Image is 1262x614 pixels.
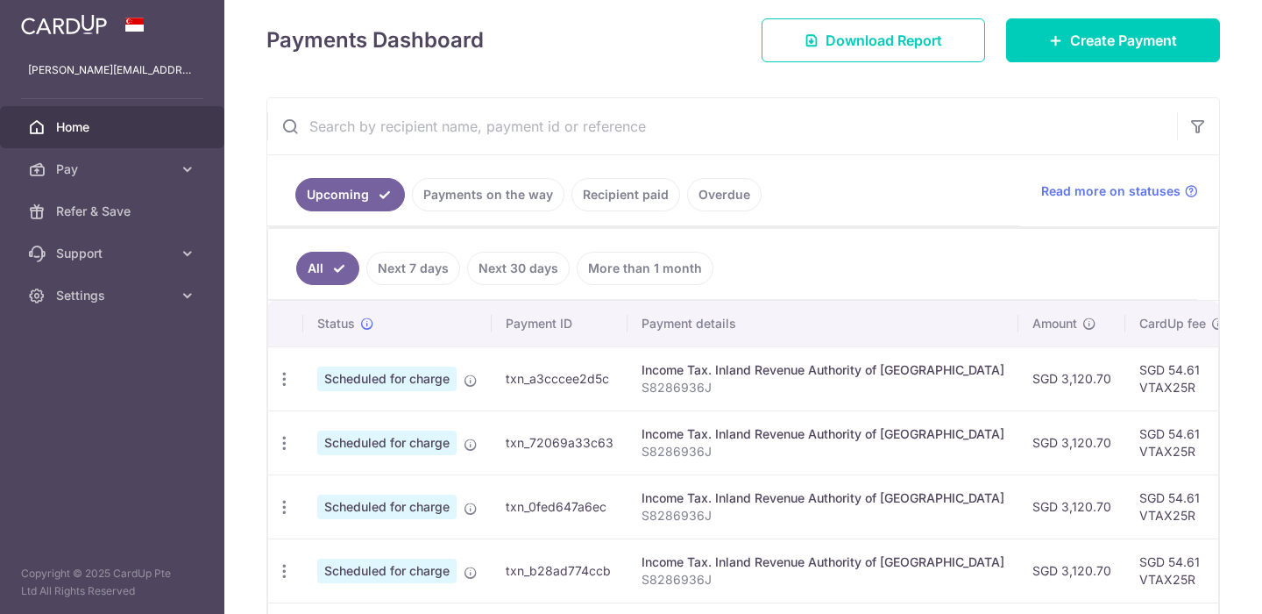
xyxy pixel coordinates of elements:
[366,252,460,285] a: Next 7 days
[1006,18,1220,62] a: Create Payment
[267,98,1177,154] input: Search by recipient name, payment id or reference
[492,411,627,475] td: txn_72069a33c63
[642,361,1004,379] div: Income Tax. Inland Revenue Authority of [GEOGRAPHIC_DATA]
[1125,475,1239,539] td: SGD 54.61 VTAX25R
[317,367,457,391] span: Scheduled for charge
[687,178,762,211] a: Overdue
[1125,411,1239,475] td: SGD 54.61 VTAX25R
[467,252,570,285] a: Next 30 days
[317,431,457,455] span: Scheduled for charge
[317,495,457,519] span: Scheduled for charge
[1018,475,1125,539] td: SGD 3,120.70
[492,475,627,539] td: txn_0fed647a6ec
[492,539,627,603] td: txn_b28ad774ccb
[412,178,564,211] a: Payments on the way
[642,489,1004,507] div: Income Tax. Inland Revenue Authority of [GEOGRAPHIC_DATA]
[56,118,172,136] span: Home
[571,178,680,211] a: Recipient paid
[40,12,76,28] span: Help
[627,301,1018,346] th: Payment details
[1125,539,1239,603] td: SGD 54.61 VTAX25R
[1018,411,1125,475] td: SGD 3,120.70
[1041,182,1180,200] span: Read more on statuses
[317,559,457,583] span: Scheduled for charge
[1018,346,1125,411] td: SGD 3,120.70
[21,14,107,35] img: CardUp
[28,61,196,79] p: [PERSON_NAME][EMAIL_ADDRESS][DOMAIN_NAME]
[56,245,172,262] span: Support
[826,30,942,51] span: Download Report
[296,252,359,285] a: All
[1032,315,1077,332] span: Amount
[56,287,172,304] span: Settings
[295,178,405,211] a: Upcoming
[1018,539,1125,603] td: SGD 3,120.70
[492,301,627,346] th: Payment ID
[642,507,1004,525] p: S8286936J
[1070,30,1177,51] span: Create Payment
[1041,182,1198,200] a: Read more on statuses
[266,25,484,56] h4: Payments Dashboard
[642,425,1004,443] div: Income Tax. Inland Revenue Authority of [GEOGRAPHIC_DATA]
[642,553,1004,571] div: Income Tax. Inland Revenue Authority of [GEOGRAPHIC_DATA]
[642,379,1004,396] p: S8286936J
[642,443,1004,460] p: S8286936J
[492,346,627,411] td: txn_a3cccee2d5c
[56,203,172,220] span: Refer & Save
[1125,346,1239,411] td: SGD 54.61 VTAX25R
[1139,315,1206,332] span: CardUp fee
[762,18,985,62] a: Download Report
[317,315,355,332] span: Status
[56,161,172,178] span: Pay
[577,252,713,285] a: More than 1 month
[642,571,1004,589] p: S8286936J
